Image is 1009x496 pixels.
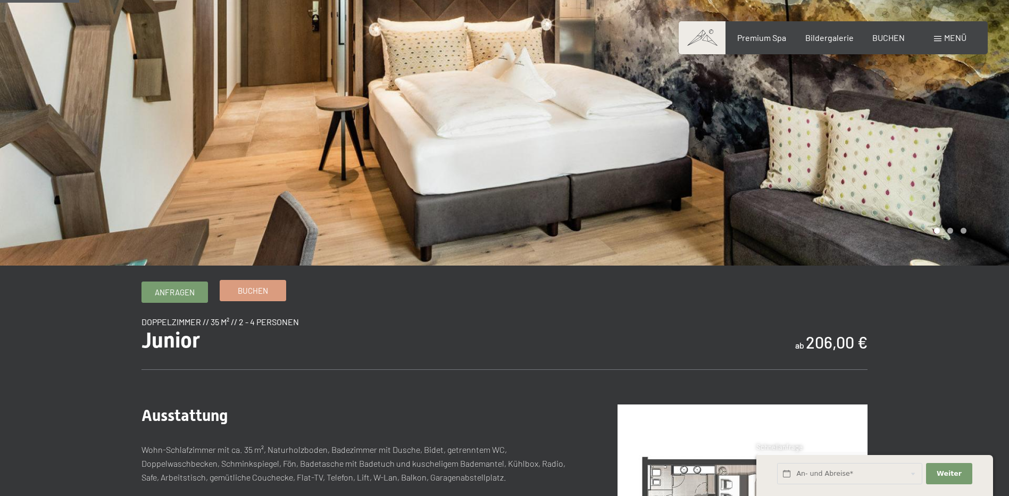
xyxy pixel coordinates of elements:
span: Junior [141,328,200,353]
span: Weiter [937,469,962,478]
p: Wohn-Schlafzimmer mit ca. 35 m², Naturholzboden, Badezimmer mit Dusche, Bidet, getrenntem WC, Dop... [141,443,575,484]
a: Buchen [220,280,286,301]
span: Doppelzimmer // 35 m² // 2 - 4 Personen [141,317,299,327]
button: Weiter [926,463,972,485]
span: Menü [944,32,966,43]
b: 206,00 € [806,333,868,352]
span: Buchen [238,285,268,296]
a: Premium Spa [737,32,786,43]
a: Anfragen [142,282,207,302]
a: Bildergalerie [805,32,854,43]
span: ab [795,340,804,350]
span: Schnellanfrage [756,443,803,451]
span: Ausstattung [141,406,228,425]
a: BUCHEN [872,32,905,43]
span: Anfragen [155,287,195,298]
